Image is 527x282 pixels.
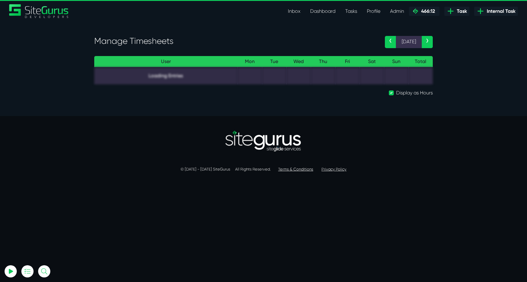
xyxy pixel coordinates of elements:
[305,5,340,17] a: Dashboard
[238,56,262,67] th: Mon
[278,167,313,171] a: Terms & Conditions
[321,167,346,171] a: Privacy Policy
[454,8,467,15] span: Task
[9,4,69,18] a: SiteGurus
[262,56,286,67] th: Tue
[340,5,362,17] a: Tasks
[408,56,433,67] th: Total
[396,89,433,97] label: Display as Hours
[385,36,396,48] a: ‹
[396,36,422,48] span: [DATE]
[419,8,435,14] span: 466:12
[94,56,238,67] th: User
[484,8,515,15] span: Internal Task
[362,5,385,17] a: Profile
[474,7,518,16] a: Internal Task
[94,36,376,46] h3: Manage Timesheets
[444,7,469,16] a: Task
[409,7,439,16] a: 466:12
[384,56,408,67] th: Sun
[385,5,409,17] a: Admin
[286,56,311,67] th: Wed
[422,36,433,48] a: ›
[283,5,305,17] a: Inbox
[360,56,384,67] th: Sat
[9,4,69,18] img: Sitegurus Logo
[94,67,238,84] td: Loading Entries
[335,56,360,67] th: Fri
[94,166,433,172] p: © [DATE] - [DATE] SiteGurus All Rights Reserved.
[311,56,335,67] th: Thu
